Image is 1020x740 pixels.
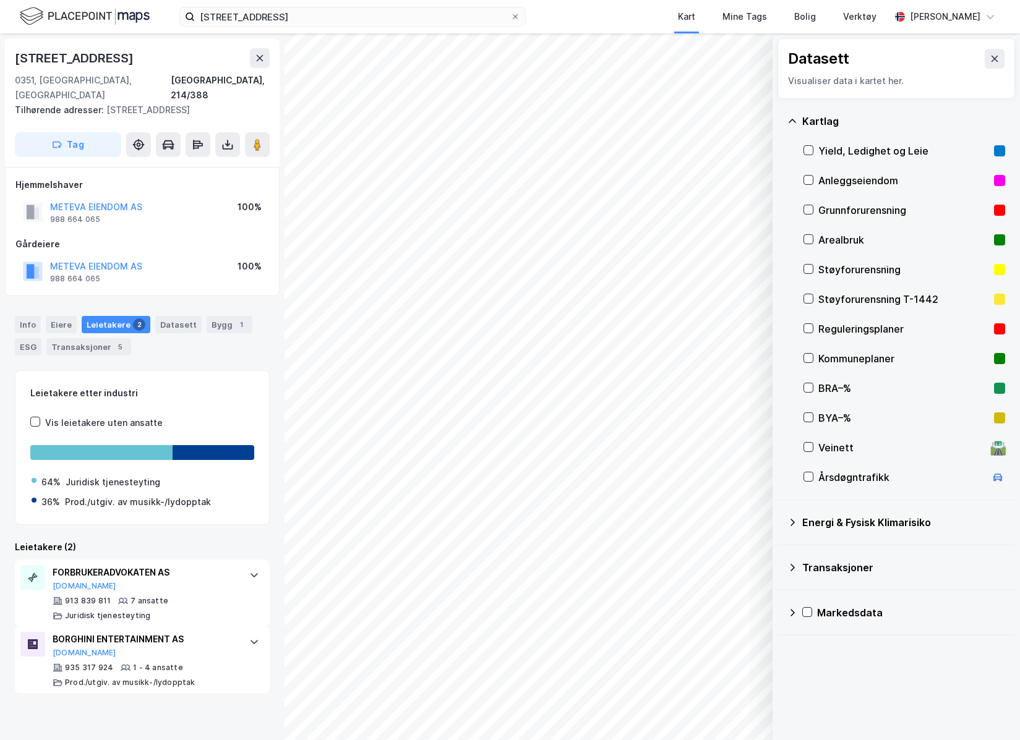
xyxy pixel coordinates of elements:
div: BRA–% [818,381,989,396]
div: Årsdøgntrafikk [818,470,985,485]
div: Datasett [788,49,849,69]
div: Info [15,316,41,333]
div: Prod./utgiv. av musikk-/lydopptak [65,678,195,687]
div: Prod./utgiv. av musikk-/lydopptak [65,495,211,509]
div: Grunnforurensning [818,203,989,218]
div: Transaksjoner [802,560,1005,575]
div: Gårdeiere [15,237,269,252]
button: Tag [15,132,121,157]
div: Kart [678,9,695,24]
div: 100% [238,200,262,215]
div: Kartlag [802,114,1005,129]
div: Visualiser data i kartet her. [788,74,1005,88]
div: Leietakere (2) [15,540,270,555]
div: Arealbruk [818,232,989,247]
div: Juridisk tjenesteyting [65,611,150,621]
div: Støyforurensning T-1442 [818,292,989,307]
div: 🛣️ [990,440,1006,456]
div: Kommuneplaner [818,351,989,366]
div: BORGHINI ENTERTAINMENT AS [53,632,237,647]
div: 64% [41,475,61,490]
div: Vis leietakere uten ansatte [45,415,163,430]
div: 0351, [GEOGRAPHIC_DATA], [GEOGRAPHIC_DATA] [15,73,171,103]
div: [GEOGRAPHIC_DATA], 214/388 [171,73,270,103]
div: 7 ansatte [131,596,168,606]
div: Bolig [794,9,816,24]
div: 988 664 065 [50,274,100,284]
div: 5 [114,341,126,353]
div: Mine Tags [722,9,767,24]
div: Eiere [46,316,77,333]
div: Yield, Ledighet og Leie [818,143,989,158]
div: 935 317 924 [65,663,113,673]
img: logo.f888ab2527a4732fd821a326f86c7f29.svg [20,6,150,27]
div: FORBRUKERADVOKATEN AS [53,565,237,580]
div: Leietakere etter industri [30,386,254,401]
button: [DOMAIN_NAME] [53,648,116,658]
div: Veinett [818,440,985,455]
div: Juridisk tjenesteyting [66,475,160,490]
div: [PERSON_NAME] [910,9,980,24]
div: Anleggseiendom [818,173,989,188]
div: Datasett [155,316,202,333]
div: 36% [41,495,60,509]
div: Kontrollprogram for chat [958,681,1020,740]
div: ESG [15,338,41,355]
div: Reguleringsplaner [818,321,989,336]
input: Søk på adresse, matrikkel, gårdeiere, leietakere eller personer [195,7,510,26]
div: 2 [133,318,145,331]
div: Energi & Fysisk Klimarisiko [802,515,1005,530]
div: Støyforurensning [818,262,989,277]
div: 988 664 065 [50,215,100,224]
div: Bygg [207,316,252,333]
button: [DOMAIN_NAME] [53,581,116,591]
div: 1 - 4 ansatte [133,663,183,673]
div: [STREET_ADDRESS] [15,103,260,117]
div: 100% [238,259,262,274]
div: BYA–% [818,410,989,425]
iframe: Chat Widget [958,681,1020,740]
span: Tilhørende adresser: [15,104,106,115]
div: 1 [235,318,247,331]
div: Transaksjoner [46,338,131,355]
div: Leietakere [82,316,150,333]
div: 913 839 811 [65,596,111,606]
div: Verktøy [843,9,876,24]
div: [STREET_ADDRESS] [15,48,136,68]
div: Markedsdata [817,605,1005,620]
div: Hjemmelshaver [15,177,269,192]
